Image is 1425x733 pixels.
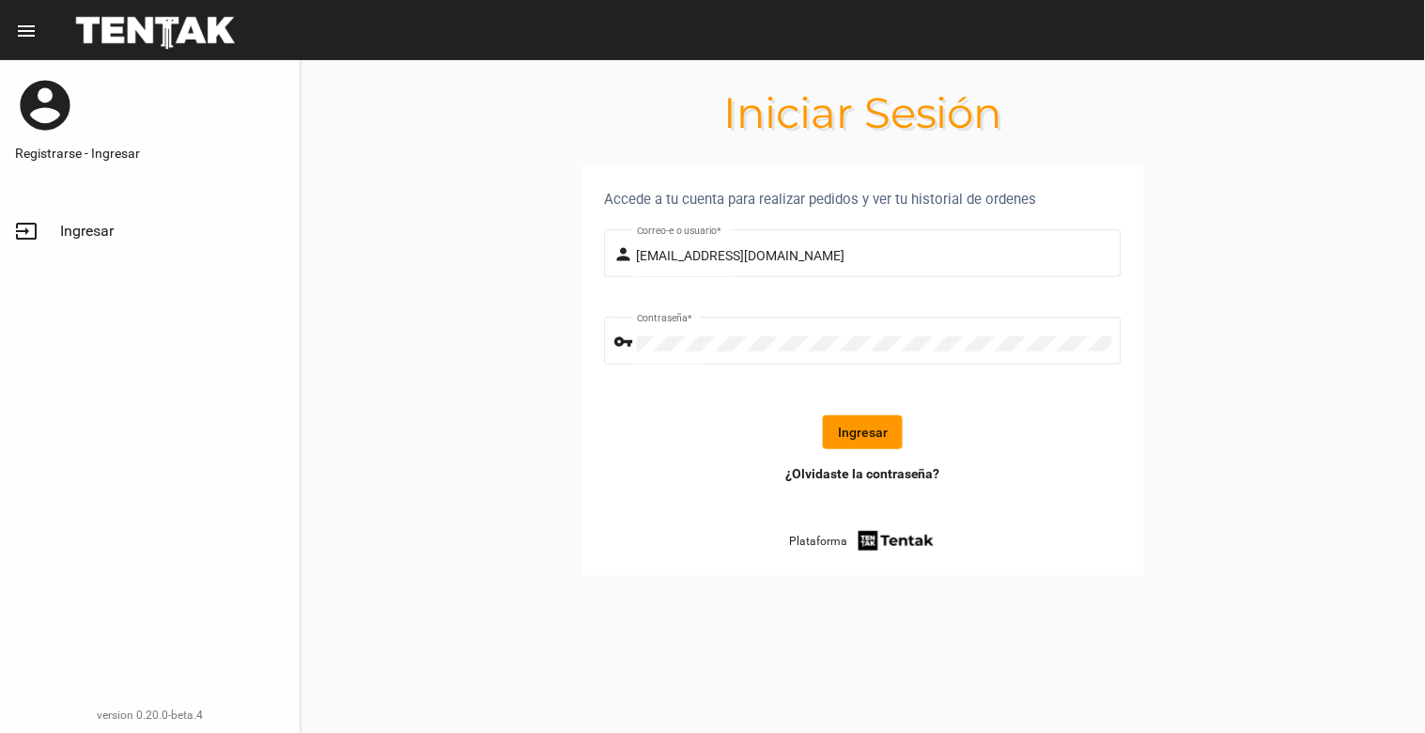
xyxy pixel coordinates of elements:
button: Ingresar [823,415,903,449]
a: Plataforma [789,528,937,554]
span: Ingresar [60,222,114,241]
div: Accede a tu cuenta para realizar pedidos y ver tu historial de ordenes [604,188,1122,211]
mat-icon: vpn_key [614,331,637,353]
mat-icon: input [15,220,38,242]
h1: Iniciar Sesión [301,98,1425,128]
mat-icon: person [614,243,637,266]
img: tentak-firm.png [856,528,937,554]
div: version 0.20.0-beta.4 [15,706,285,725]
mat-icon: menu [15,20,38,42]
a: ¿Olvidaste la contraseña? [785,464,940,483]
span: Plataforma [789,532,847,551]
mat-icon: account_circle [15,75,75,135]
a: Registrarse - Ingresar [15,144,285,163]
